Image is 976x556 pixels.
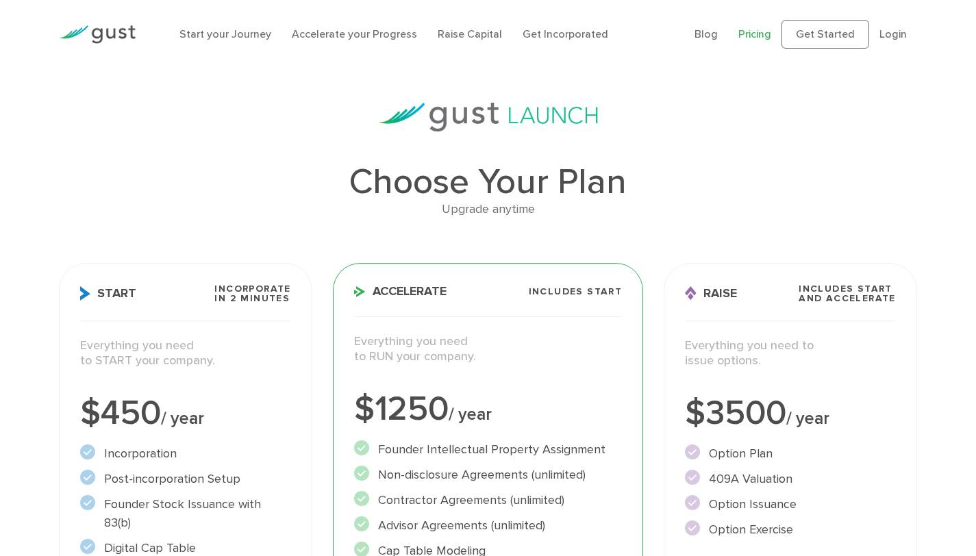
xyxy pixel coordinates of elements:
[738,27,771,40] a: Pricing
[449,404,492,425] span: / year
[685,520,895,539] li: Option Exercise
[80,470,290,488] li: Post-incorporation Setup
[354,516,623,535] li: Advisor Agreements (unlimited)
[59,200,917,220] div: Upgrade anytime
[523,27,608,40] a: Get Incorporated
[879,27,907,40] a: Login
[354,286,447,298] span: Accelerate
[781,20,869,49] a: Get Started
[354,491,623,509] li: Contractor Agreements (unlimited)
[354,440,623,459] li: Founder Intellectual Property Assignment
[354,334,623,365] p: Everything you need to RUN your company.
[80,396,290,431] div: $450
[80,338,290,369] p: Everything you need to START your company.
[80,286,136,301] span: Start
[354,466,623,484] li: Non-disclosure Agreements (unlimited)
[529,287,623,296] span: Includes START
[59,25,136,44] img: Gust Logo
[80,495,290,532] li: Founder Stock Issuance with 83(b)
[685,338,895,369] p: Everything you need to issue options.
[799,284,896,303] span: Includes START and ACCELERATE
[59,164,917,200] h1: Choose Your Plan
[685,470,895,488] li: 409A Valuation
[179,27,271,40] a: Start your Journey
[685,286,737,301] span: Raise
[214,284,290,303] span: Incorporate in 2 Minutes
[354,286,366,297] img: Accelerate Icon
[685,396,895,431] div: $3500
[786,408,829,429] span: / year
[354,392,623,427] div: $1250
[161,408,204,429] span: / year
[685,444,895,463] li: Option Plan
[695,27,718,40] a: Blog
[685,286,697,301] img: Raise Icon
[80,444,290,463] li: Incorporation
[379,103,598,131] img: gust-launch-logos.svg
[685,495,895,514] li: Option Issuance
[292,27,417,40] a: Accelerate your Progress
[80,286,90,301] img: Start Icon X2
[438,27,502,40] a: Raise Capital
